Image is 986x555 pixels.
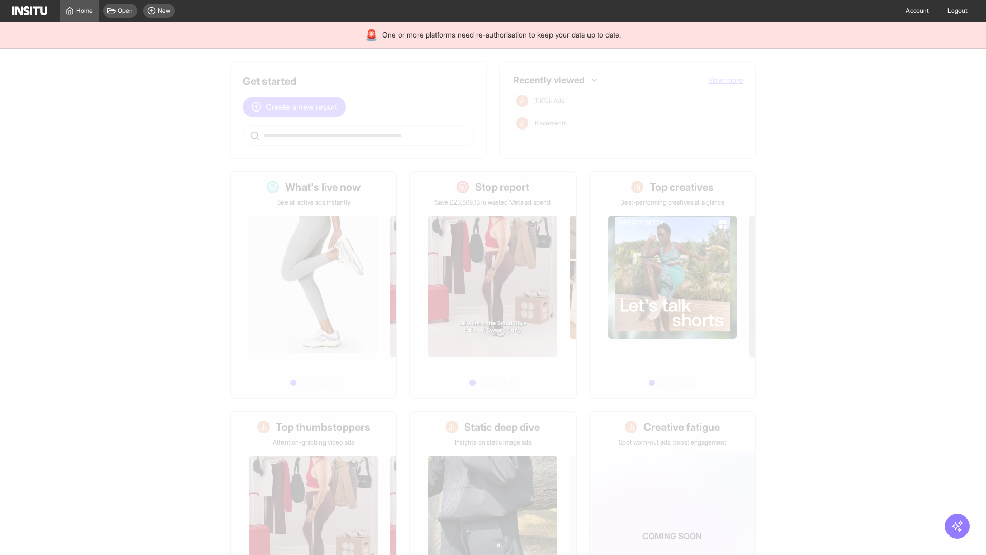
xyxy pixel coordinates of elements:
span: One or more platforms need re-authorisation to keep your data up to date. [382,30,621,40]
span: New [158,7,170,15]
span: Open [118,7,133,15]
div: 🚨 [365,28,378,42]
span: Home [76,7,93,15]
img: Logo [12,6,47,15]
